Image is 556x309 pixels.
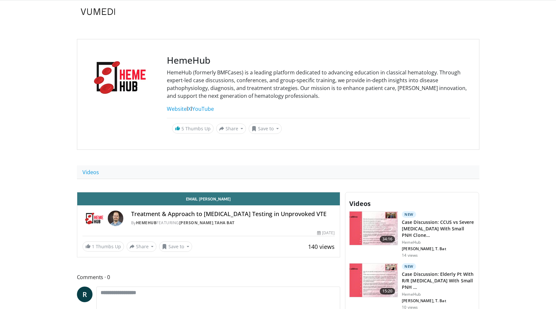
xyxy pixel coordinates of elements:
a: YouTube [192,105,214,112]
a: [PERSON_NAME] [179,220,214,225]
div: By FEATURING , [131,220,335,226]
p: Cynthia Dunbar [402,298,475,303]
span: 34:16 [380,236,395,242]
h4: Treatment & Approach to [MEDICAL_DATA] Testing in Unprovoked VTE [131,211,335,218]
div: [DATE] [317,230,335,236]
span: 140 views [308,243,335,251]
a: R [77,287,93,302]
p: l l [167,105,470,113]
img: Avatar [108,211,123,226]
a: X [188,105,191,112]
h3: Case Discussion: Elderly Pt With R/R Aplastic Anemia With Small PNH Clone Resistant to hATG/CsA/E... [402,271,475,290]
p: New [402,211,416,218]
a: Website [167,105,187,112]
button: Save to [249,123,282,134]
img: HemeHub [82,211,105,226]
a: 5 Thumbs Up [172,123,214,134]
span: Comments 0 [77,273,340,281]
a: 34:16 New Case Discussion: CCUS vs Severe [MEDICAL_DATA] With Small PNH Clone… HemeHub [PERSON_NA... [349,211,475,258]
span: 1 [92,243,94,250]
a: Videos [77,165,105,179]
p: 14 views [402,253,418,258]
h3: Case Discussion: CCUS vs Severe Aplastic Anemia With Small PNH Clone - Key Questions to Address [402,219,475,238]
button: Save to [159,241,192,252]
p: New [402,263,416,270]
span: Videos [349,199,371,208]
img: 6fc1f63a-81be-40bf-b76a-fb156b1732a5.150x105_q85_crop-smart_upscale.jpg [350,264,398,297]
img: VuMedi Logo [81,8,115,15]
a: Taha Bat [215,220,235,225]
span: 15:20 [380,288,395,294]
button: Share [216,123,246,134]
img: 23e65b4c-7a7a-4ded-9a19-0e8ae66268a9.150x105_q85_crop-smart_upscale.jpg [350,212,398,245]
p: Cynthia Dunbar [402,246,475,251]
span: 5 [181,125,184,132]
a: Email [PERSON_NAME] [77,192,340,205]
a: 1 Thumbs Up [82,241,124,251]
a: HemeHub [136,220,157,225]
p: HemeHub [402,240,475,245]
p: HemeHub (formerly BMFCases) is a leading platform dedicated to advancing education in classical h... [167,69,470,100]
button: Share [127,241,157,252]
h3: HemeHub [167,55,470,66]
p: HemeHub [402,292,475,297]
